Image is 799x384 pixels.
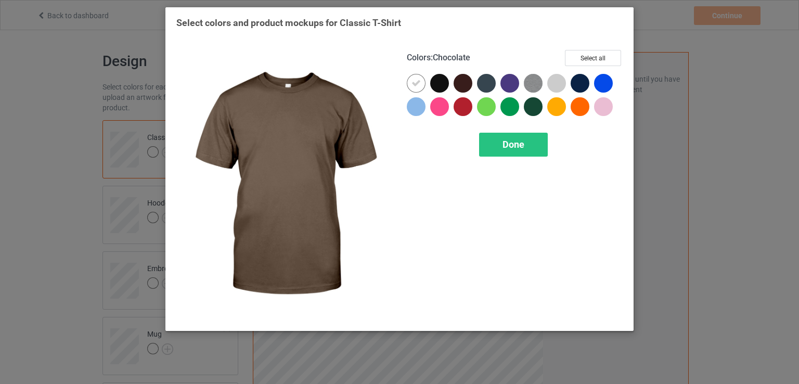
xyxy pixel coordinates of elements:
[176,50,392,320] img: regular.jpg
[407,53,470,63] h4: :
[176,17,401,28] span: Select colors and product mockups for Classic T-Shirt
[565,50,621,66] button: Select all
[407,53,431,62] span: Colors
[524,74,543,93] img: heather_texture.png
[433,53,470,62] span: Chocolate
[502,139,524,150] span: Done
